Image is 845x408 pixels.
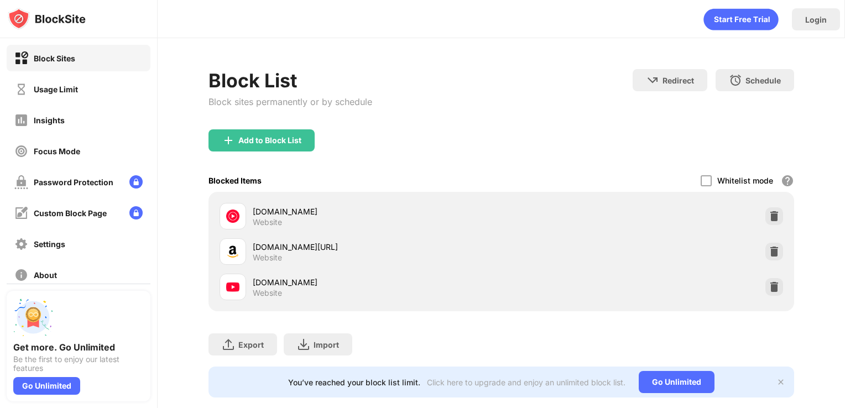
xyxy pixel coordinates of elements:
div: Be the first to enjoy our latest features [13,355,144,373]
div: Go Unlimited [13,377,80,395]
div: Add to Block List [238,136,301,145]
img: block-on.svg [14,51,28,65]
div: animation [703,8,779,30]
img: favicons [226,210,239,223]
img: focus-off.svg [14,144,28,158]
img: password-protection-off.svg [14,175,28,189]
div: Website [253,288,282,298]
div: Schedule [745,76,781,85]
img: customize-block-page-off.svg [14,206,28,220]
div: Whitelist mode [717,176,773,185]
div: Usage Limit [34,85,78,94]
g: Start Free Trial [714,16,770,22]
img: favicons [226,245,239,258]
img: x-button.svg [776,378,785,386]
div: Website [253,253,282,263]
div: Go Unlimited [639,371,714,393]
div: Blocked Items [208,176,262,185]
div: Block sites permanently or by schedule [208,96,372,107]
div: Redirect [663,76,694,85]
img: favicons [226,280,239,294]
div: Export [238,340,264,349]
div: [DOMAIN_NAME][URL] [253,241,502,253]
img: insights-off.svg [14,113,28,127]
div: Settings [34,239,65,249]
div: Password Protection [34,177,113,187]
div: You’ve reached your block list limit. [288,378,420,387]
div: [DOMAIN_NAME] [253,276,502,288]
img: push-unlimited.svg [13,297,53,337]
div: Login [805,15,827,24]
div: Insights [34,116,65,125]
div: Block Sites [34,54,75,63]
div: Import [314,340,339,349]
div: Get more. Go Unlimited [13,342,144,353]
div: Website [253,217,282,227]
div: Block List [208,69,372,92]
div: Custom Block Page [34,208,107,218]
img: logo-blocksite.svg [8,8,86,30]
img: settings-off.svg [14,237,28,251]
img: about-off.svg [14,268,28,282]
img: lock-menu.svg [129,175,143,189]
div: Focus Mode [34,147,80,156]
img: time-usage-off.svg [14,82,28,96]
div: [DOMAIN_NAME] [253,206,502,217]
div: Click here to upgrade and enjoy an unlimited block list. [427,378,625,387]
div: About [34,270,57,280]
img: lock-menu.svg [129,206,143,219]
